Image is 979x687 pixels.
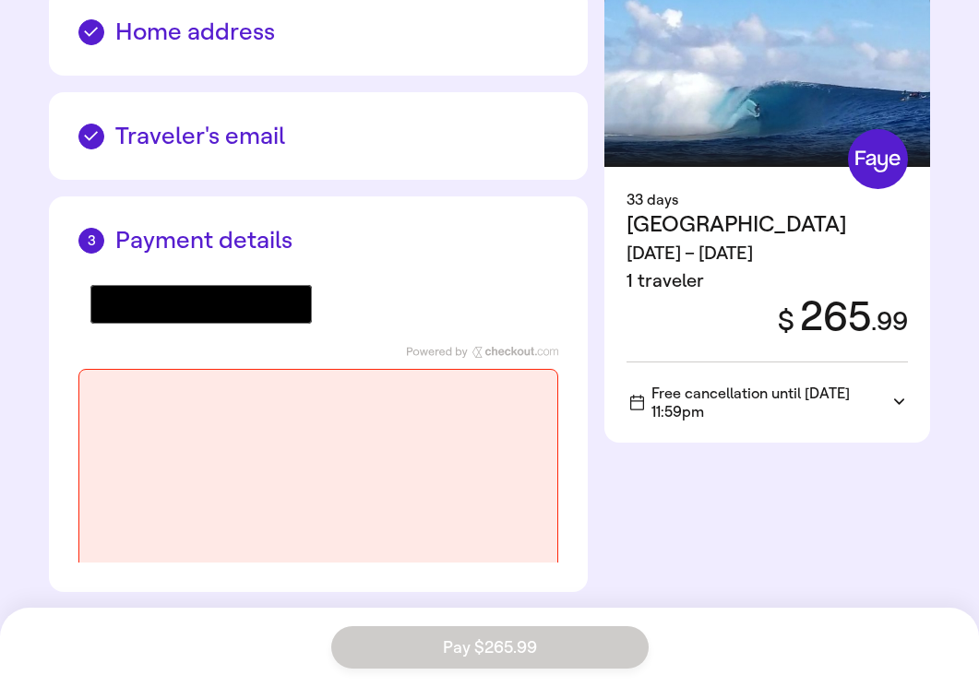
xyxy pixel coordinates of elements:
[627,240,847,267] div: [DATE] – [DATE]
[78,226,558,255] h2: Payment details
[78,18,558,46] h2: Home address
[761,295,908,339] div: 265
[871,306,908,337] span: . 99
[325,285,546,324] iframe: PayPal-paypal
[630,385,893,420] span: Free cancellation until [DATE] 11:59pm
[90,285,312,324] button: Google Pay
[627,211,847,237] span: [GEOGRAPHIC_DATA]
[627,189,908,211] div: 33 days
[78,122,558,150] h2: Traveler's email
[331,626,649,669] button: Pay $265.99
[627,267,847,295] div: 1 traveler
[778,304,794,338] span: $
[443,639,537,656] span: Pay $265.99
